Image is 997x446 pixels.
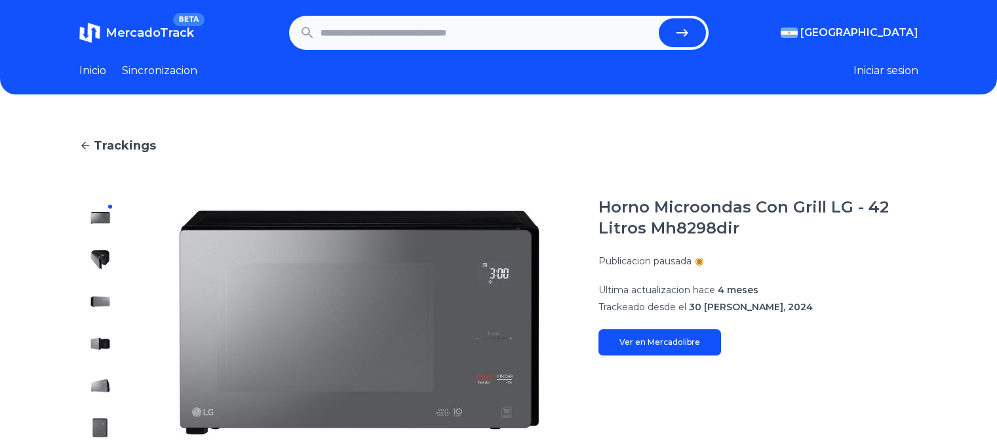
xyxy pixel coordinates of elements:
a: Ver en Mercadolibre [598,329,721,355]
img: Horno Microondas Con Grill LG - 42 Litros Mh8298dir [90,417,111,438]
img: Horno Microondas Con Grill LG - 42 Litros Mh8298dir [90,333,111,354]
a: Trackings [79,136,918,155]
img: Argentina [781,28,798,38]
span: Ultima actualizacion hace [598,284,715,296]
a: Sincronizacion [122,63,197,79]
button: [GEOGRAPHIC_DATA] [781,25,918,41]
img: Horno Microondas Con Grill LG - 42 Litros Mh8298dir [90,249,111,270]
span: [GEOGRAPHIC_DATA] [800,25,918,41]
img: Horno Microondas Con Grill LG - 42 Litros Mh8298dir [90,291,111,312]
span: BETA [173,13,204,26]
span: Trackings [94,136,156,155]
img: MercadoTrack [79,22,100,43]
span: 4 meses [718,284,758,296]
img: Horno Microondas Con Grill LG - 42 Litros Mh8298dir [90,207,111,228]
button: Iniciar sesion [853,63,918,79]
p: Publicacion pausada [598,254,692,268]
a: MercadoTrackBETA [79,22,194,43]
span: Trackeado desde el [598,301,686,313]
img: Horno Microondas Con Grill LG - 42 Litros Mh8298dir [90,375,111,396]
span: MercadoTrack [106,26,194,40]
span: 30 [PERSON_NAME], 2024 [689,301,813,313]
a: Inicio [79,63,106,79]
h1: Horno Microondas Con Grill LG - 42 Litros Mh8298dir [598,197,918,239]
